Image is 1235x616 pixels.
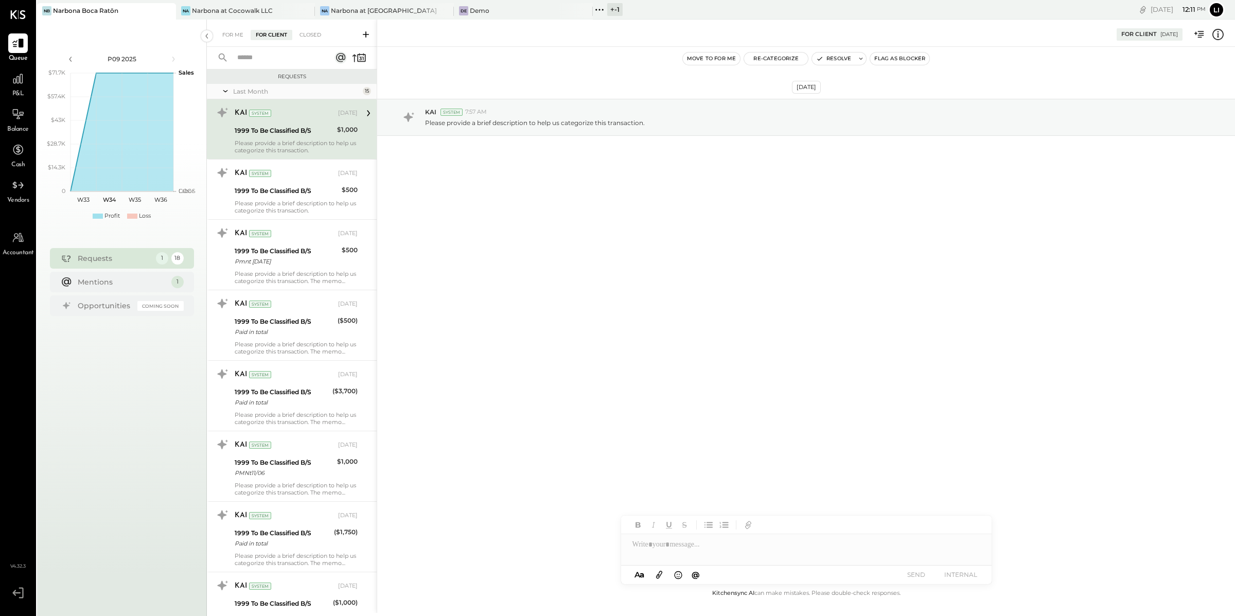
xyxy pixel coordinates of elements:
[640,570,644,579] span: a
[249,170,271,177] div: System
[235,327,334,337] div: Paid in total
[940,568,981,582] button: INTERNAL
[1121,30,1157,39] div: For Client
[647,518,660,532] button: Italic
[1,33,36,63] a: Queue
[192,6,273,15] div: Narbona at Cocowalk LLC
[425,118,645,127] p: Please provide a brief description to help us categorize this transaction.
[1138,4,1148,15] div: copy link
[338,300,358,308] div: [DATE]
[171,252,184,265] div: 18
[139,212,151,220] div: Loss
[1,140,36,170] a: Cash
[235,186,339,196] div: 1999 To Be Classified B/S
[631,518,645,532] button: Bold
[11,161,25,170] span: Cash
[235,316,334,327] div: 1999 To Be Classified B/S
[179,187,194,195] text: Labor
[212,73,372,80] div: Requests
[717,518,731,532] button: Ordered List
[249,301,271,308] div: System
[607,3,623,16] div: + -1
[459,6,468,15] div: De
[51,116,65,124] text: $43K
[334,527,358,537] div: ($1,750)
[470,6,489,15] div: Demo
[320,6,329,15] div: Na
[631,569,648,580] button: Aa
[235,256,339,267] div: Pmnt [DATE]
[338,441,358,449] div: [DATE]
[235,457,334,468] div: 1999 To Be Classified B/S
[235,246,339,256] div: 1999 To Be Classified B/S
[104,212,120,220] div: Profit
[129,196,141,203] text: W35
[7,125,29,134] span: Balance
[425,108,436,116] span: KAI
[1,228,36,258] a: Accountant
[235,482,358,496] div: Please provide a brief description to help us categorize this transaction. The memo might be help...
[235,599,330,609] div: 1999 To Be Classified B/S
[42,6,51,15] div: NB
[235,397,329,408] div: Paid in total
[3,249,34,258] span: Accountant
[332,386,358,396] div: ($3,700)
[1,175,36,205] a: Vendors
[342,245,358,255] div: $500
[235,468,334,478] div: PMNt11/06
[235,139,358,154] div: Please provide a brief description to help us categorize this transaction.
[235,440,247,450] div: KAI
[249,512,271,519] div: System
[249,110,271,117] div: System
[137,301,184,311] div: Coming Soon
[689,568,703,581] button: @
[683,52,740,65] button: Move to for me
[154,196,167,203] text: W36
[102,196,116,203] text: W34
[156,252,168,265] div: 1
[235,108,247,118] div: KAI
[812,52,855,65] button: Resolve
[53,6,118,15] div: Narbona Boca Ratōn
[338,582,358,590] div: [DATE]
[235,581,247,591] div: KAI
[235,528,331,538] div: 1999 To Be Classified B/S
[342,185,358,195] div: $500
[62,187,65,195] text: 0
[235,228,247,239] div: KAI
[78,301,132,311] div: Opportunities
[1,69,36,99] a: P&L
[235,538,331,549] div: Paid in total
[363,87,371,95] div: 15
[78,253,151,263] div: Requests
[338,315,358,326] div: ($500)
[235,411,358,426] div: Please provide a brief description to help us categorize this transaction. The memo might be help...
[47,140,65,147] text: $28.7K
[338,230,358,238] div: [DATE]
[249,442,271,449] div: System
[7,196,29,205] span: Vendors
[338,371,358,379] div: [DATE]
[1208,2,1225,18] button: Li
[742,518,755,532] button: Add URL
[235,387,329,397] div: 1999 To Be Classified B/S
[48,69,65,76] text: $71.7K
[440,109,463,116] div: System
[662,518,676,532] button: Underline
[337,125,358,135] div: $1,000
[217,30,249,40] div: For Me
[331,6,438,15] div: Narbona at [GEOGRAPHIC_DATA] LLC
[171,276,184,288] div: 1
[333,597,358,608] div: ($1,000)
[235,168,247,179] div: KAI
[181,6,190,15] div: Na
[235,126,334,136] div: 1999 To Be Classified B/S
[235,341,358,355] div: Please provide a brief description to help us categorize this transaction. The memo might be help...
[77,196,90,203] text: W33
[465,108,487,116] span: 7:57 AM
[48,164,65,171] text: $14.3K
[678,518,691,532] button: Strikethrough
[235,200,358,214] div: Please provide a brief description to help us categorize this transaction.
[338,169,358,178] div: [DATE]
[692,570,700,579] span: @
